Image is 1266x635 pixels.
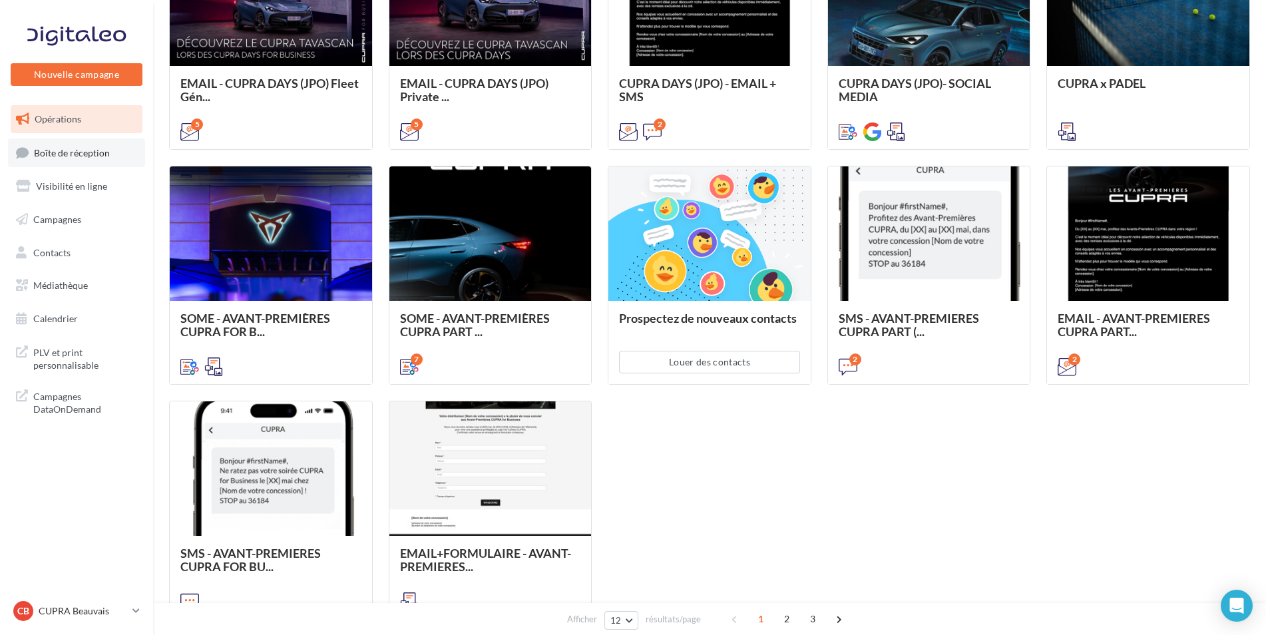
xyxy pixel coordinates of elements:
[400,76,548,104] span: EMAIL - CUPRA DAYS (JPO) Private ...
[8,305,145,333] a: Calendrier
[604,611,638,630] button: 12
[802,608,823,630] span: 3
[1068,353,1080,365] div: 2
[11,598,142,624] a: CB CUPRA Beauvais
[191,118,203,130] div: 5
[180,546,321,574] span: SMS - AVANT-PREMIERES CUPRA FOR BU...
[17,604,29,618] span: CB
[1058,76,1146,91] span: CUPRA x PADEL
[8,338,145,377] a: PLV et print personnalisable
[180,76,359,104] span: EMAIL - CUPRA DAYS (JPO) Fleet Gén...
[8,206,145,234] a: Campagnes
[11,63,142,86] button: Nouvelle campagne
[8,138,145,167] a: Boîte de réception
[33,246,71,258] span: Contacts
[8,382,145,421] a: Campagnes DataOnDemand
[619,76,776,104] span: CUPRA DAYS (JPO) - EMAIL + SMS
[33,387,137,416] span: Campagnes DataOnDemand
[8,272,145,300] a: Médiathèque
[33,280,88,291] span: Médiathèque
[8,239,145,267] a: Contacts
[34,146,110,158] span: Boîte de réception
[36,180,107,192] span: Visibilité en ligne
[610,615,622,626] span: 12
[839,76,991,104] span: CUPRA DAYS (JPO)- SOCIAL MEDIA
[1221,590,1253,622] div: Open Intercom Messenger
[39,604,127,618] p: CUPRA Beauvais
[400,546,571,574] span: EMAIL+FORMULAIRE - AVANT-PREMIERES...
[8,105,145,133] a: Opérations
[849,353,861,365] div: 2
[750,608,771,630] span: 1
[33,313,78,324] span: Calendrier
[654,118,666,130] div: 2
[646,613,701,626] span: résultats/page
[35,113,81,124] span: Opérations
[411,118,423,130] div: 5
[33,214,81,225] span: Campagnes
[33,343,137,372] span: PLV et print personnalisable
[567,613,597,626] span: Afficher
[400,311,550,339] span: SOME - AVANT-PREMIÈRES CUPRA PART ...
[8,172,145,200] a: Visibilité en ligne
[411,353,423,365] div: 7
[1058,311,1210,339] span: EMAIL - AVANT-PREMIERES CUPRA PART...
[839,311,979,339] span: SMS - AVANT-PREMIERES CUPRA PART (...
[180,311,330,339] span: SOME - AVANT-PREMIÈRES CUPRA FOR B...
[619,311,797,325] span: Prospectez de nouveaux contacts
[619,351,800,373] button: Louer des contacts
[776,608,797,630] span: 2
